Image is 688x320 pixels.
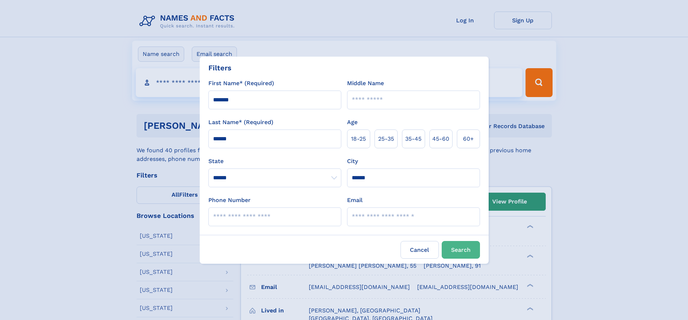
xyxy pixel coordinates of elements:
span: 45‑60 [432,135,449,143]
label: Middle Name [347,79,384,88]
span: 25‑35 [378,135,394,143]
span: 35‑45 [405,135,421,143]
label: Last Name* (Required) [208,118,273,127]
label: First Name* (Required) [208,79,274,88]
button: Search [442,241,480,259]
label: City [347,157,358,166]
span: 60+ [463,135,474,143]
label: State [208,157,341,166]
label: Age [347,118,358,127]
label: Phone Number [208,196,251,205]
label: Email [347,196,363,205]
label: Cancel [401,241,439,259]
span: 18‑25 [351,135,366,143]
div: Filters [208,62,232,73]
